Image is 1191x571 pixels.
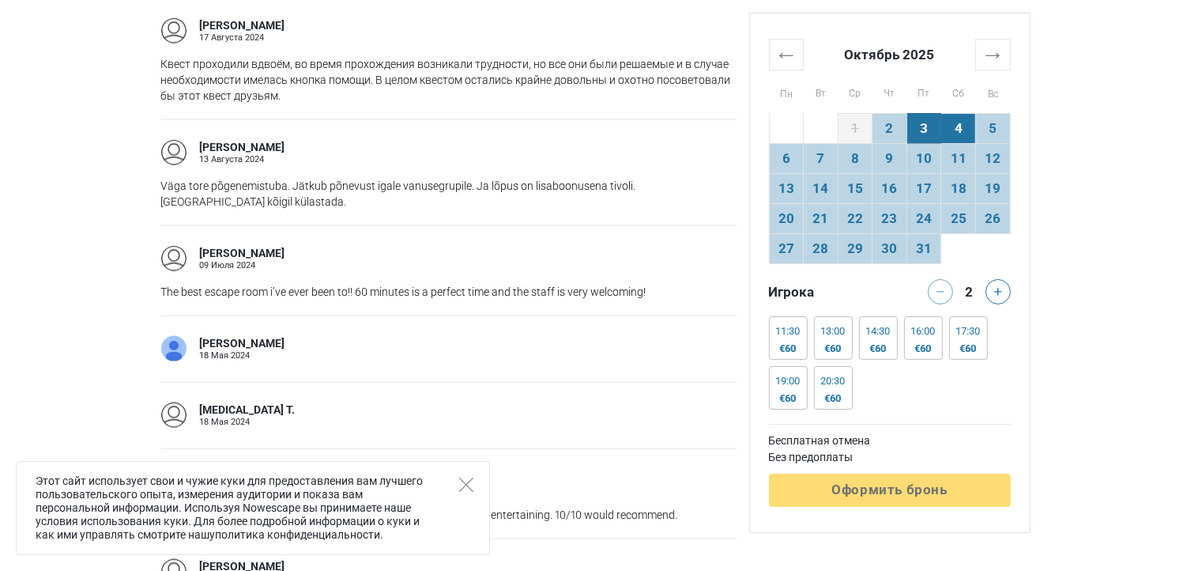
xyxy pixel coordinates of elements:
th: ← [769,39,804,70]
td: 5 [975,113,1010,143]
div: 20:30 [821,375,846,388]
div: Игрока [763,279,890,304]
td: 13 [769,173,804,203]
td: 12 [975,143,1010,173]
th: → [975,39,1010,70]
div: [PERSON_NAME] [200,246,285,262]
div: €60 [776,342,801,355]
td: 26 [975,203,1010,233]
td: 15 [838,173,873,203]
div: €60 [911,342,936,355]
td: 25 [941,203,976,233]
td: 30 [873,233,907,263]
div: 2 [959,279,978,301]
td: 20 [769,203,804,233]
td: 28 [804,233,839,263]
div: 09 Июля 2024 [200,261,285,270]
td: 18 [941,173,976,203]
div: Этот сайт использует свои и чужие куки для предоставления вам лучшего пользовательского опыта, из... [16,461,490,555]
td: 2 [873,113,907,143]
th: Пт [906,70,941,113]
div: 13:00 [821,325,846,338]
td: 27 [769,233,804,263]
th: Вс [975,70,1010,113]
td: 11 [941,143,976,173]
div: €60 [956,342,981,355]
p: Квест проходили вдвоём, во время прохождения возникали трудности, но все они были решаемые и в сл... [161,56,737,104]
th: Ср [838,70,873,113]
td: 31 [906,233,941,263]
th: Вт [804,70,839,113]
th: Пн [769,70,804,113]
td: 3 [906,113,941,143]
div: 17:30 [956,325,981,338]
td: 16 [873,173,907,203]
td: 1 [838,113,873,143]
div: 14:30 [866,325,891,338]
td: 23 [873,203,907,233]
td: 24 [906,203,941,233]
th: Сб [941,70,976,113]
div: 19:00 [776,375,801,388]
td: 7 [804,143,839,173]
td: 9 [873,143,907,173]
div: 13 Августа 2024 [200,155,285,164]
div: [PERSON_NAME] [200,18,285,34]
div: [PERSON_NAME] [200,140,285,156]
div: €60 [821,392,846,405]
td: 4 [941,113,976,143]
td: 21 [804,203,839,233]
div: €60 [866,342,891,355]
button: Close [459,478,473,492]
td: 22 [838,203,873,233]
div: 16:00 [911,325,936,338]
td: 8 [838,143,873,173]
div: 18 Мая 2024 [200,351,285,360]
div: 18 Мая 2024 [200,418,296,426]
div: €60 [821,342,846,355]
td: 29 [838,233,873,263]
div: 11:30 [776,325,801,338]
p: Väga tore põgenemistuba. Jätkub põnevust igale vanusegrupile. Ja lõpus on lisaboonusena tivoli. [... [161,178,737,210]
th: Октябрь 2025 [804,39,976,70]
div: [MEDICAL_DATA] T. [200,403,296,418]
td: Без предоплаты [769,449,1011,466]
td: 6 [769,143,804,173]
td: 10 [906,143,941,173]
td: Бесплатная отмена [769,433,1011,449]
p: The best escape room i’ve ever been to!! 60 minutes is a perfect time and the staff is very welco... [161,284,737,300]
div: [PERSON_NAME] [200,336,285,352]
th: Чт [873,70,907,113]
div: €60 [776,392,801,405]
td: 19 [975,173,1010,203]
div: 17 Августа 2024 [200,33,285,42]
td: 14 [804,173,839,203]
td: 17 [906,173,941,203]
